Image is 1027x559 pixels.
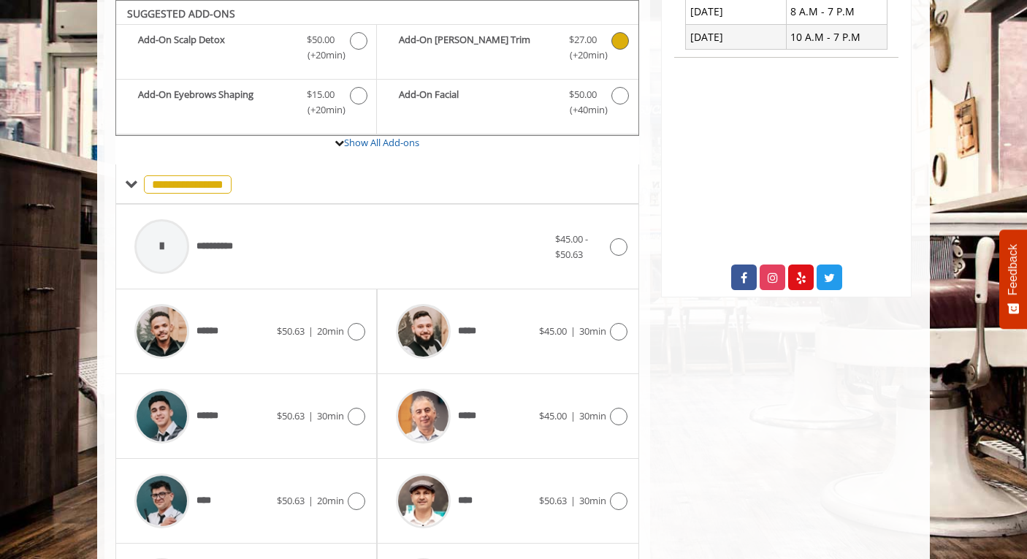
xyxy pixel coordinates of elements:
[570,324,576,338] span: |
[399,32,554,63] b: Add-On [PERSON_NAME] Trim
[384,87,630,121] label: Add-On Facial
[344,136,419,149] a: Show All Add-ons
[123,87,369,121] label: Add-On Eyebrows Shaping
[1007,244,1020,295] span: Feedback
[277,324,305,338] span: $50.63
[555,232,588,261] span: $45.00 - $50.63
[317,409,344,422] span: 30min
[307,32,335,47] span: $50.00
[138,32,292,63] b: Add-On Scalp Detox
[539,324,567,338] span: $45.00
[786,25,887,50] td: 10 A.M - 7 P.M
[317,324,344,338] span: 20min
[299,102,343,118] span: (+20min )
[307,87,335,102] span: $15.00
[569,87,597,102] span: $50.00
[579,324,606,338] span: 30min
[539,494,567,507] span: $50.63
[999,229,1027,329] button: Feedback - Show survey
[579,409,606,422] span: 30min
[123,32,369,66] label: Add-On Scalp Detox
[686,25,787,50] td: [DATE]
[317,494,344,507] span: 20min
[399,87,554,118] b: Add-On Facial
[277,409,305,422] span: $50.63
[384,32,630,66] label: Add-On Beard Trim
[561,102,604,118] span: (+40min )
[308,409,313,422] span: |
[561,47,604,63] span: (+20min )
[308,494,313,507] span: |
[569,32,597,47] span: $27.00
[299,47,343,63] span: (+20min )
[277,494,305,507] span: $50.63
[308,324,313,338] span: |
[579,494,606,507] span: 30min
[570,409,576,422] span: |
[570,494,576,507] span: |
[138,87,292,118] b: Add-On Eyebrows Shaping
[539,409,567,422] span: $45.00
[127,7,235,20] b: SUGGESTED ADD-ONS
